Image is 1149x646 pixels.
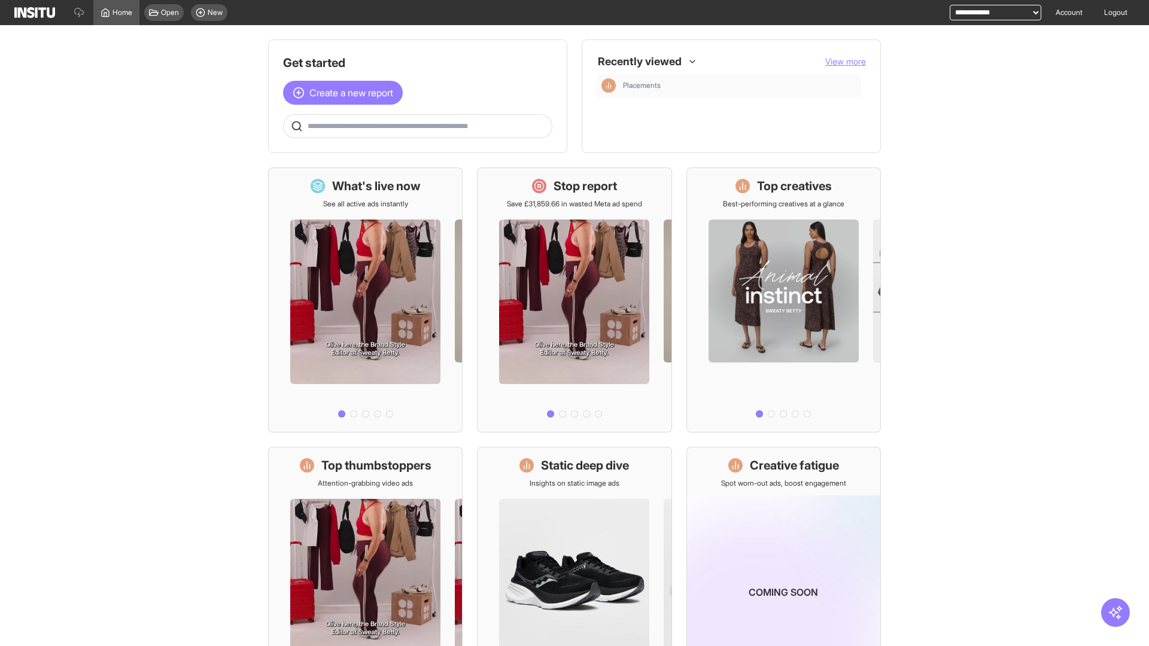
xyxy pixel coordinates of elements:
[283,81,403,105] button: Create a new report
[601,78,616,93] div: Insights
[541,457,629,474] h1: Static deep dive
[14,7,55,18] img: Logo
[268,167,463,432] a: What's live nowSee all active ads instantly
[686,167,881,432] a: Top creativesBest-performing creatives at a glance
[623,81,856,90] span: Placements
[208,8,223,17] span: New
[623,81,661,90] span: Placements
[283,54,552,71] h1: Get started
[554,178,617,194] h1: Stop report
[332,178,421,194] h1: What's live now
[757,178,832,194] h1: Top creatives
[723,199,844,209] p: Best-performing creatives at a glance
[507,199,642,209] p: Save £31,859.66 in wasted Meta ad spend
[825,56,866,68] button: View more
[530,479,619,488] p: Insights on static image ads
[161,8,179,17] span: Open
[113,8,132,17] span: Home
[321,457,431,474] h1: Top thumbstoppers
[309,86,393,100] span: Create a new report
[318,479,413,488] p: Attention-grabbing video ads
[825,56,866,66] span: View more
[477,167,671,432] a: Stop reportSave £31,859.66 in wasted Meta ad spend
[323,199,408,209] p: See all active ads instantly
